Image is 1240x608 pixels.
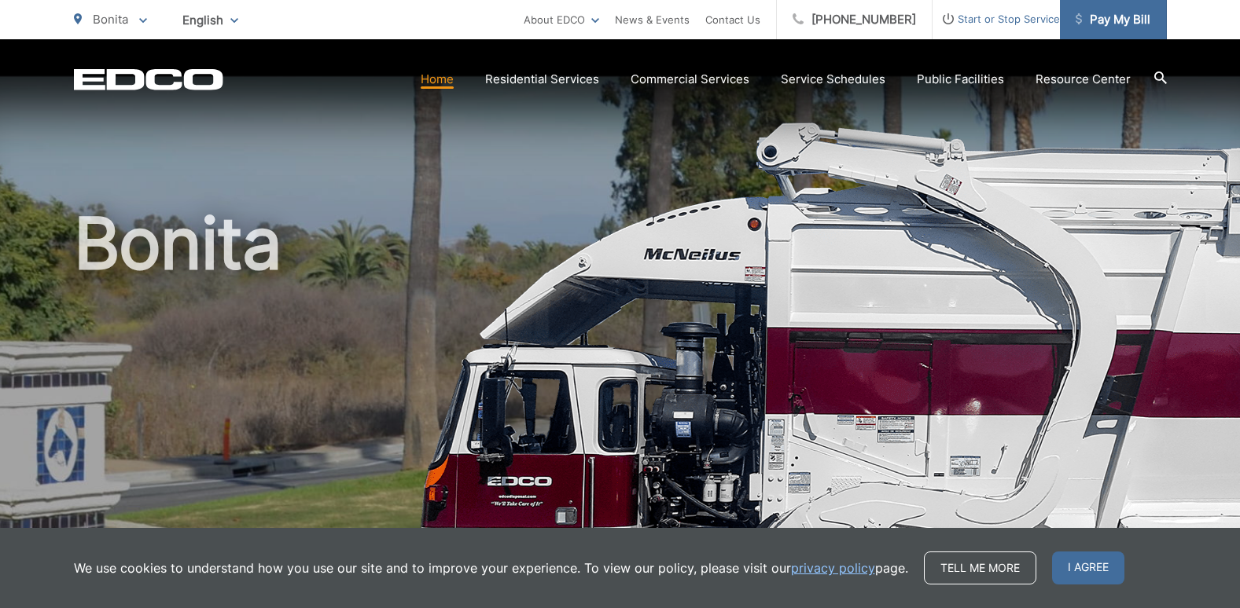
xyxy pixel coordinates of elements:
a: Commercial Services [631,70,749,89]
span: Pay My Bill [1076,10,1150,29]
a: Service Schedules [781,70,885,89]
p: We use cookies to understand how you use our site and to improve your experience. To view our pol... [74,559,908,577]
a: Tell me more [924,551,1036,584]
a: About EDCO [524,10,599,29]
a: Public Facilities [917,70,1004,89]
span: I agree [1052,551,1124,584]
a: Home [421,70,454,89]
span: English [171,6,250,34]
a: News & Events [615,10,690,29]
a: privacy policy [791,559,875,577]
a: Contact Us [705,10,760,29]
a: Residential Services [485,70,599,89]
a: EDCD logo. Return to the homepage. [74,68,223,90]
a: Resource Center [1036,70,1131,89]
span: Bonita [93,12,128,27]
